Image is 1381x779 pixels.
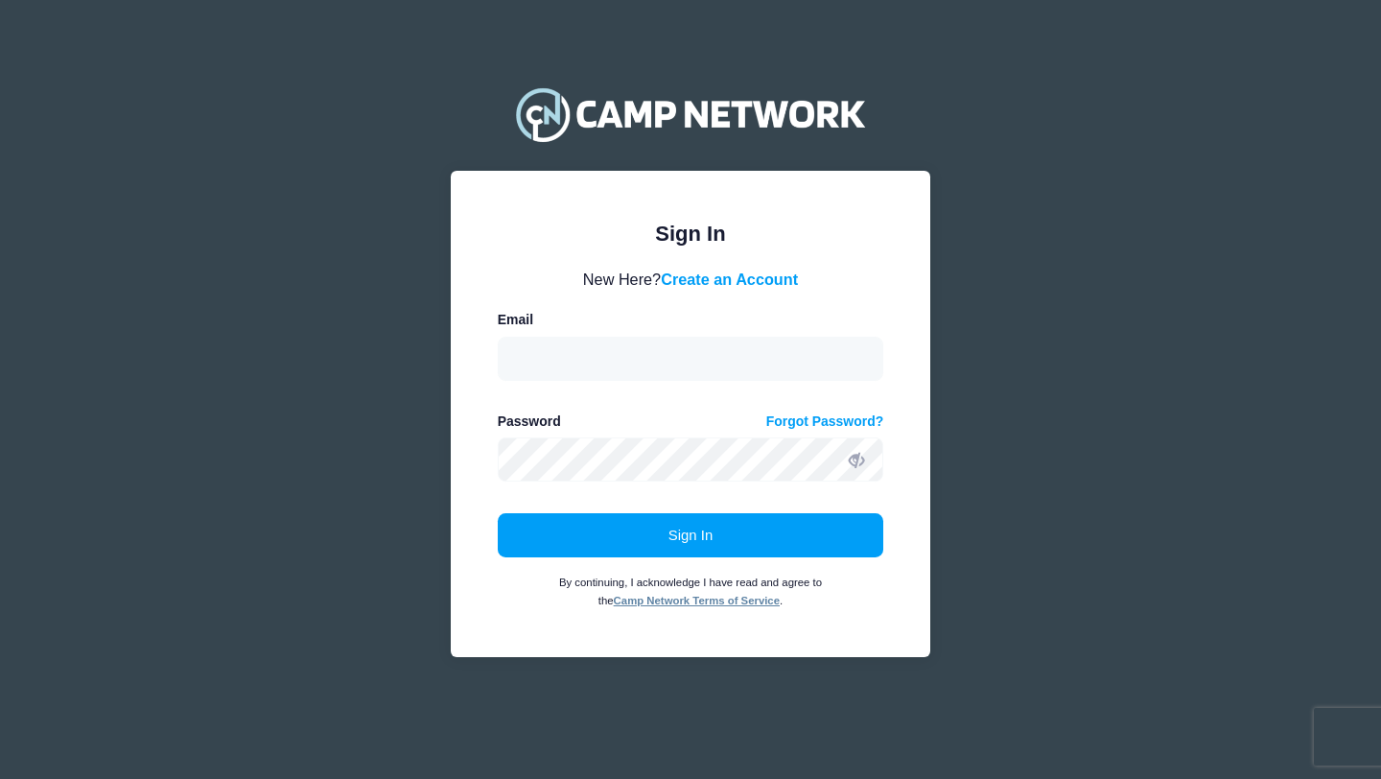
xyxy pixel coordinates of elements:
[498,218,884,249] div: Sign In
[498,268,884,291] div: New Here?
[498,412,561,432] label: Password
[507,76,874,153] img: Camp Network
[766,412,884,432] a: Forgot Password?
[498,513,884,557] button: Sign In
[559,577,822,607] small: By continuing, I acknowledge I have read and agree to the .
[614,595,780,606] a: Camp Network Terms of Service
[498,310,533,330] label: Email
[661,271,798,288] a: Create an Account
